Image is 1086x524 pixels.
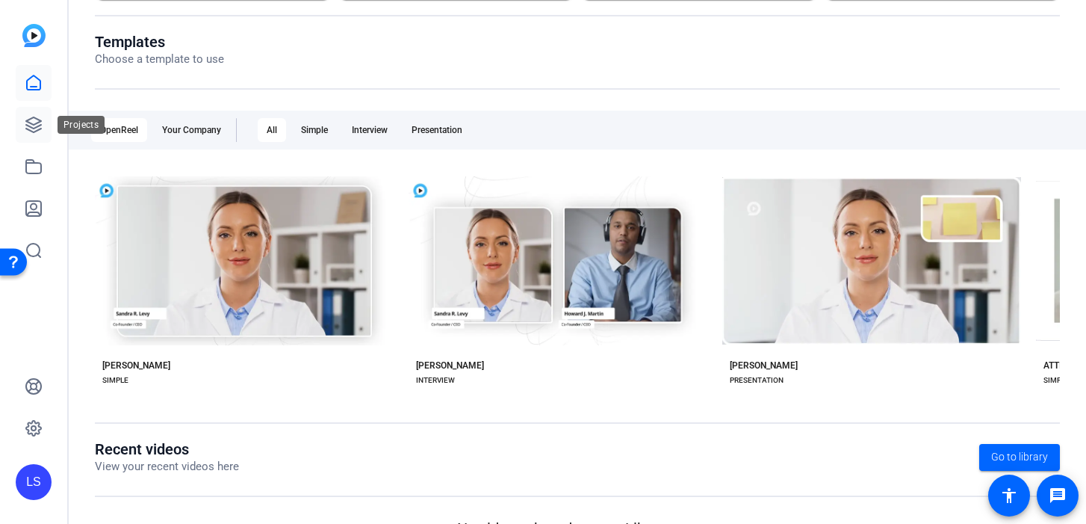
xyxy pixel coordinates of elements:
div: Presentation [403,118,471,142]
div: INTERVIEW [416,374,455,386]
div: Projects [58,116,105,134]
div: OpenReel [91,118,147,142]
div: Simple [292,118,337,142]
mat-icon: message [1049,487,1067,505]
img: blue-gradient.svg [22,24,46,47]
h1: Recent videos [95,440,239,458]
div: LS [16,464,52,500]
p: View your recent videos here [95,458,239,475]
div: All [258,118,286,142]
div: Your Company [153,118,230,142]
div: SIMPLE [1043,374,1070,386]
div: PRESENTATION [730,374,784,386]
div: SIMPLE [102,374,128,386]
a: Go to library [979,444,1060,471]
div: ATTICUS [1043,360,1079,372]
span: Go to library [991,449,1048,465]
h1: Templates [95,33,224,51]
div: [PERSON_NAME] [730,360,798,372]
mat-icon: accessibility [1000,487,1018,505]
p: Choose a template to use [95,51,224,68]
div: Interview [343,118,397,142]
div: [PERSON_NAME] [416,360,484,372]
div: [PERSON_NAME] [102,360,170,372]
